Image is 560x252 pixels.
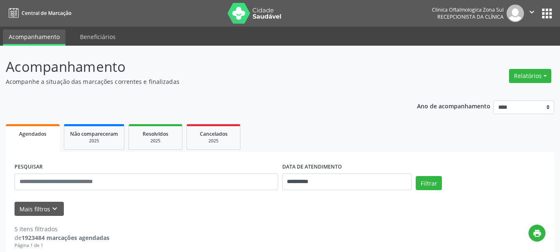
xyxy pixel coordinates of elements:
i: keyboard_arrow_down [50,204,59,213]
button: Filtrar [416,176,442,190]
button: Relatórios [509,69,551,83]
span: Cancelados [200,130,228,137]
i:  [527,7,536,17]
p: Acompanhamento [6,56,390,77]
p: Ano de acompanhamento [417,100,490,111]
strong: 1923484 marcações agendadas [22,234,109,242]
a: Beneficiários [74,29,121,44]
span: Central de Marcação [22,10,71,17]
div: 5 itens filtrados [15,225,109,233]
i: print [533,229,542,238]
span: Recepcionista da clínica [437,13,504,20]
a: Central de Marcação [6,6,71,20]
div: de [15,233,109,242]
img: img [507,5,524,22]
span: Não compareceram [70,130,118,137]
div: Página 1 de 1 [15,242,109,249]
span: Agendados [19,130,46,137]
button: Mais filtroskeyboard_arrow_down [15,202,64,216]
p: Acompanhe a situação das marcações correntes e finalizadas [6,77,390,86]
button: print [528,225,545,242]
div: 2025 [70,138,118,144]
a: Acompanhamento [3,29,65,46]
div: 2025 [193,138,234,144]
button: apps [540,6,554,21]
div: Clinica Oftalmologica Zona Sul [432,6,504,13]
button:  [524,5,540,22]
label: DATA DE ATENDIMENTO [282,161,342,174]
span: Resolvidos [143,130,168,137]
div: 2025 [135,138,176,144]
label: PESQUISAR [15,161,43,174]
